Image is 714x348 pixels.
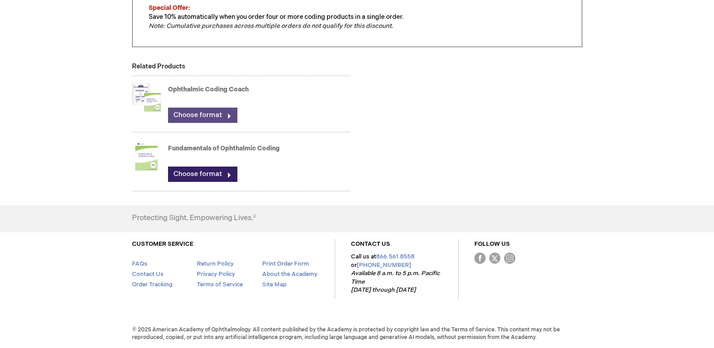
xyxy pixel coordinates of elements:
a: Choose format [168,108,237,123]
a: [PHONE_NUMBER] [357,262,411,269]
a: Terms of Service [197,281,243,288]
em: Available 8 a.m. to 5 p.m. Pacific Time [DATE] through [DATE] [351,270,440,294]
strong: Related Products [132,63,185,70]
p: Call us at or [351,253,442,294]
img: Twitter [489,253,500,264]
a: Return Policy [197,260,234,267]
a: Print Order Form [262,260,309,267]
a: Contact Us [132,271,164,278]
img: Fundamentals of Ophthalmic Coding [132,138,161,174]
a: About the Academy [262,271,318,278]
span: Special Offer: [149,4,190,12]
em: Note: Cumulative purchases across multiple orders do not qualify for this discount. [149,22,393,30]
h4: Protecting Sight. Empowering Lives.® [132,214,256,222]
a: Site Map [262,281,287,288]
a: FOLLOW US [474,240,510,248]
span: Save 10% automatically when you order four or more coding products in a single order. [149,13,404,21]
img: Facebook [474,253,486,264]
img: instagram [504,253,515,264]
a: 866.561.8558 [376,253,414,260]
span: © 2025 American Academy of Ophthalmology. All content published by the Academy is protected by co... [125,326,589,341]
a: CUSTOMER SERVICE [132,240,193,248]
a: Privacy Policy [197,271,235,278]
a: Order Tracking [132,281,173,288]
a: Fundamentals of Ophthalmic Coding [168,145,280,152]
a: Ophthalmic Coding Coach [168,86,249,93]
img: Ophthalmic Coding Coach [132,79,161,115]
a: CONTACT US [351,240,390,248]
a: Choose format [168,167,237,182]
a: FAQs [132,260,147,267]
